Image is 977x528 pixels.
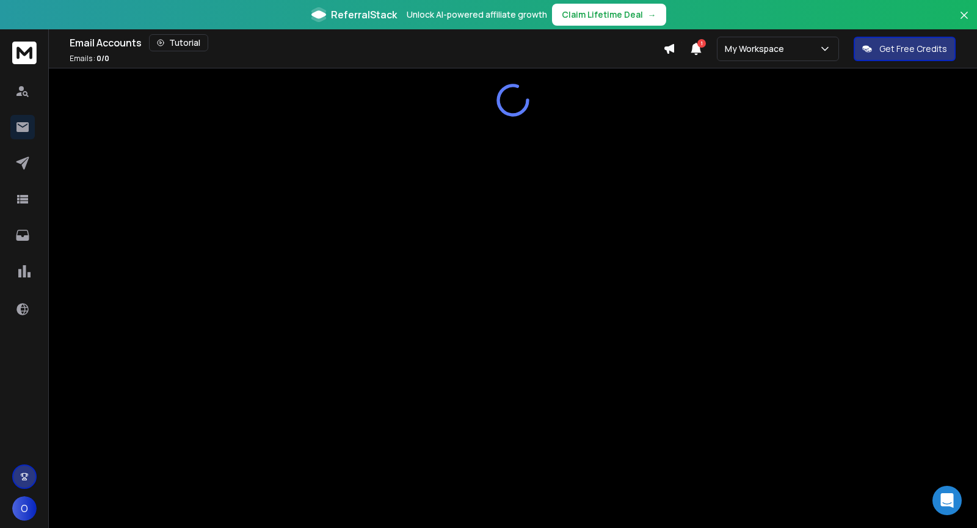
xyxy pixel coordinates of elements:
[12,496,37,521] button: O
[854,37,956,61] button: Get Free Credits
[932,486,962,515] div: Open Intercom Messenger
[648,9,656,21] span: →
[407,9,547,21] p: Unlock AI-powered affiliate growth
[96,53,109,64] span: 0 / 0
[331,7,397,22] span: ReferralStack
[149,34,208,51] button: Tutorial
[70,54,109,64] p: Emails :
[879,43,947,55] p: Get Free Credits
[552,4,666,26] button: Claim Lifetime Deal→
[697,39,706,48] span: 1
[956,7,972,37] button: Close banner
[725,43,789,55] p: My Workspace
[70,34,663,51] div: Email Accounts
